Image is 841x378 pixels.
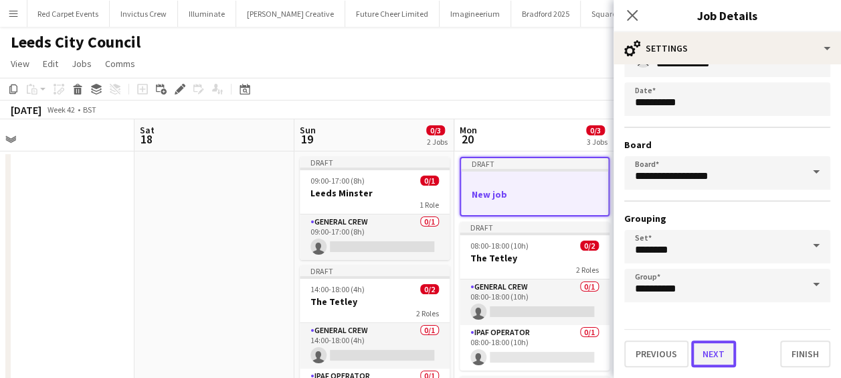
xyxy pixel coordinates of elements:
button: Future Cheer Limited [345,1,440,27]
span: Sat [140,124,155,136]
app-job-card: Draft09:00-17:00 (8h)0/1Leeds Minster1 RoleGeneral Crew0/109:00-17:00 (8h) [300,157,450,260]
a: View [5,55,35,72]
h3: The Tetley [300,296,450,308]
h3: Job Details [614,7,841,24]
div: Settings [614,32,841,64]
button: Imagineerium [440,1,511,27]
app-job-card: DraftNew job [460,157,610,216]
span: 18 [138,131,155,147]
button: Finish [780,340,830,367]
button: [PERSON_NAME] Creative [236,1,345,27]
h3: Board [624,139,830,151]
div: 3 Jobs [587,137,608,147]
div: Draft [461,158,608,169]
span: 2 Roles [576,265,599,275]
span: 2 Roles [416,308,439,318]
button: Bradford 2025 [511,1,581,27]
button: Next [691,340,736,367]
a: Edit [37,55,64,72]
span: Comms [105,58,135,70]
span: Mon [460,124,477,136]
span: Week 42 [44,105,78,115]
span: Sun [300,124,316,136]
span: 14:00-18:00 (4h) [310,284,365,294]
app-card-role: General Crew0/108:00-18:00 (10h) [460,279,610,325]
h3: The Tetley [460,252,610,264]
button: Square Fish Events [581,1,667,27]
span: 19 [298,131,316,147]
div: 2 Jobs [427,137,448,147]
span: Edit [43,58,58,70]
button: Illuminate [178,1,236,27]
span: 09:00-17:00 (8h) [310,176,365,186]
span: 0/1 [420,176,439,186]
span: 0/3 [586,125,605,135]
span: 0/3 [426,125,445,135]
div: Draft [460,222,610,233]
h3: New job [461,188,608,200]
h1: Leeds City Council [11,32,141,52]
div: [DATE] [11,103,41,117]
app-card-role: General Crew0/114:00-18:00 (4h) [300,323,450,369]
a: Comms [100,55,141,72]
span: 0/2 [420,284,439,294]
h3: Grouping [624,212,830,225]
app-card-role: IPAF Operator0/108:00-18:00 (10h) [460,325,610,371]
button: Red Carpet Events [27,1,110,27]
span: 1 Role [419,200,439,210]
span: 0/2 [580,241,599,251]
div: BST [83,105,96,115]
span: Jobs [72,58,92,70]
span: 08:00-18:00 (10h) [470,241,529,251]
button: Invictus Crew [110,1,178,27]
app-card-role: General Crew0/109:00-17:00 (8h) [300,214,450,260]
app-job-card: Draft08:00-18:00 (10h)0/2The Tetley2 RolesGeneral Crew0/108:00-18:00 (10h) IPAF Operator0/108:00-... [460,222,610,371]
div: Draft [300,157,450,168]
h3: Leeds Minster [300,187,450,199]
span: View [11,58,29,70]
button: Previous [624,340,688,367]
a: Jobs [66,55,97,72]
div: Draft [300,265,450,276]
span: 20 [458,131,477,147]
